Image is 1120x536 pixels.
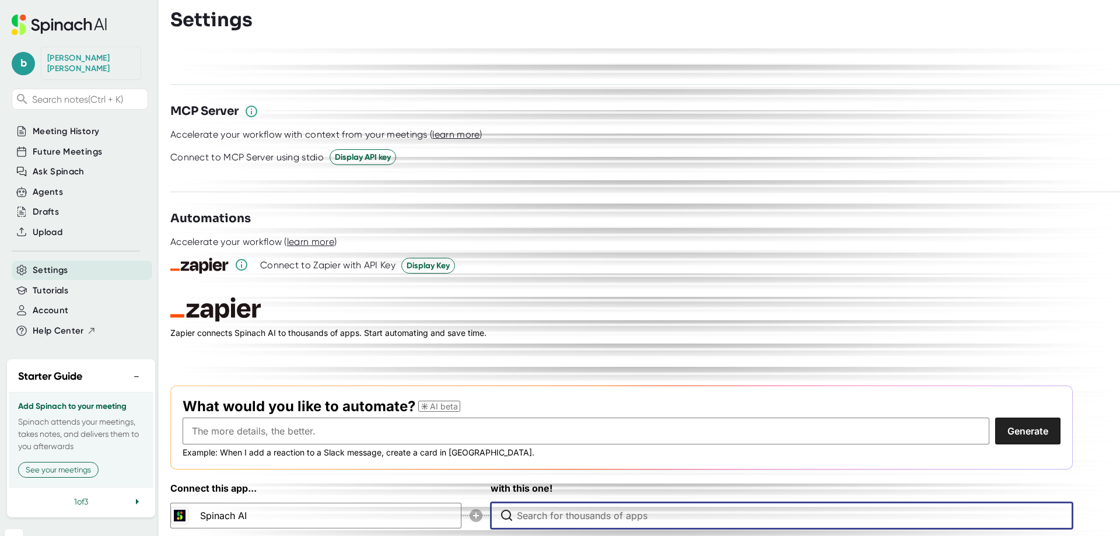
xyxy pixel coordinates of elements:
button: Future Meetings [33,145,102,159]
span: 1 of 3 [74,497,88,506]
h3: Add Spinach to your meeting [18,402,144,411]
button: Meeting History [33,125,99,138]
button: Agents [33,185,63,199]
span: Display API key [335,151,391,163]
div: Connect to MCP Server using stdio [170,152,324,163]
h3: Automations [170,210,251,227]
button: Display Key [401,258,455,274]
span: learn more [287,236,334,247]
button: Settings [33,264,68,277]
button: Drafts [33,205,59,219]
span: Display Key [407,260,450,272]
span: Search notes (Ctrl + K) [32,94,145,105]
h3: MCP Server [170,103,239,120]
div: Brooke Benton [47,53,135,73]
h3: Settings [170,9,253,31]
button: Account [33,304,68,317]
div: Connect to Zapier with API Key [260,260,395,271]
span: learn more [432,129,480,140]
div: Accelerate your workflow with context from your meetings ( ) [170,129,482,141]
button: See your meetings [18,462,99,478]
h2: Starter Guide [18,369,82,384]
span: b [12,52,35,75]
p: Spinach attends your meetings, takes notes, and delivers them to you afterwards [18,416,144,453]
button: Help Center [33,324,96,338]
button: Tutorials [33,284,68,297]
button: Upload [33,226,62,239]
button: Ask Spinach [33,165,85,178]
button: Display API key [330,149,396,165]
div: Accelerate your workflow ( ) [170,236,337,248]
button: − [129,368,144,385]
span: Help Center [33,324,84,338]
